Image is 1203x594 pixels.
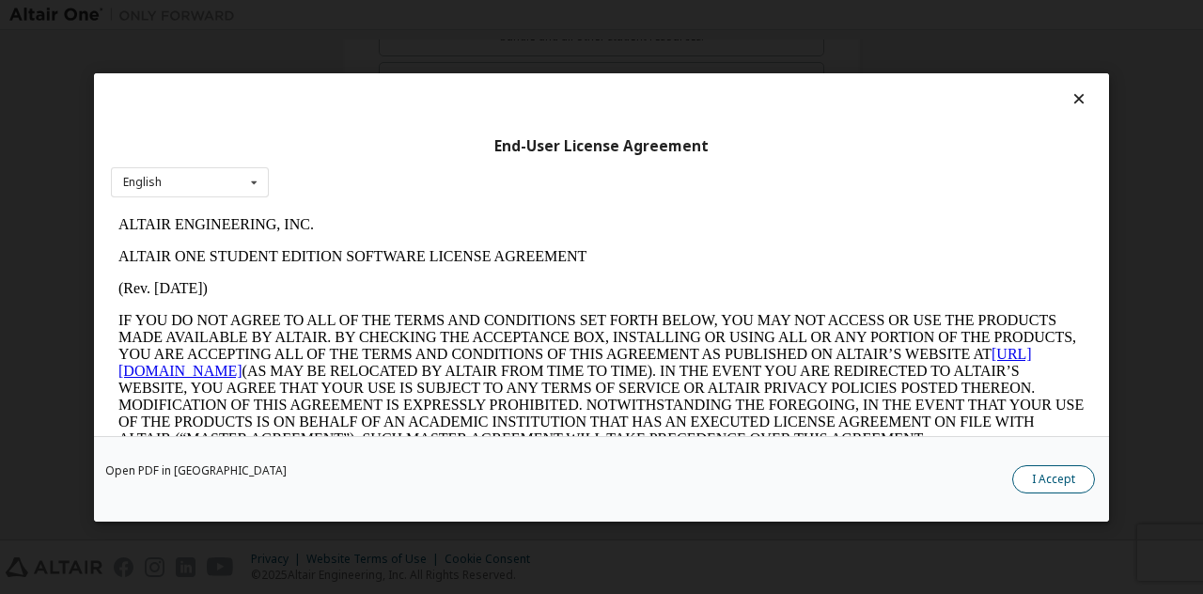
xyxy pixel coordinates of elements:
[1012,464,1095,492] button: I Accept
[8,254,974,321] p: This Altair One Student Edition Software License Agreement (“Agreement”) is between Altair Engine...
[111,136,1092,155] div: End-User License Agreement
[8,137,921,170] a: [URL][DOMAIN_NAME]
[123,177,162,188] div: English
[8,71,974,88] p: (Rev. [DATE])
[105,464,287,476] a: Open PDF in [GEOGRAPHIC_DATA]
[8,103,974,239] p: IF YOU DO NOT AGREE TO ALL OF THE TERMS AND CONDITIONS SET FORTH BELOW, YOU MAY NOT ACCESS OR USE...
[8,39,974,56] p: ALTAIR ONE STUDENT EDITION SOFTWARE LICENSE AGREEMENT
[8,8,974,24] p: ALTAIR ENGINEERING, INC.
